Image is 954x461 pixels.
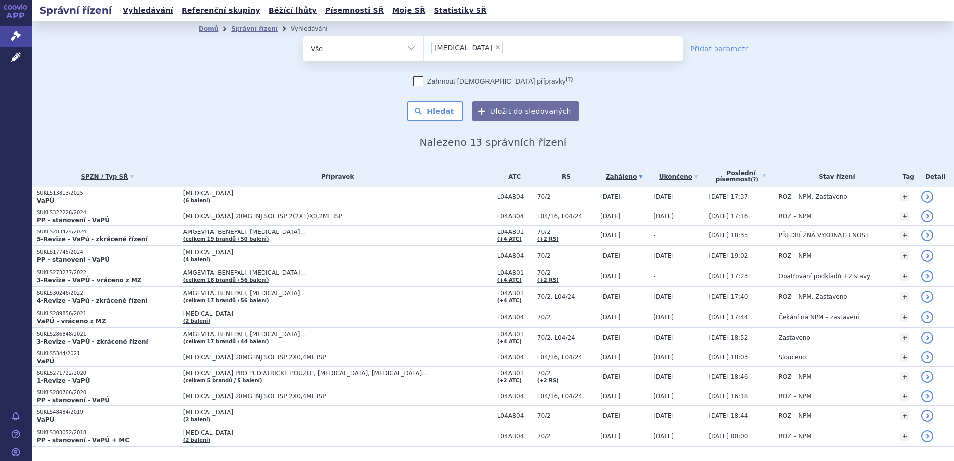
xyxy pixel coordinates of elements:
[37,409,178,416] p: SUKLS48484/2019
[537,433,595,440] span: 70/2
[37,236,147,243] strong: 5-Revize - VaPú - zkrácené řízení
[472,101,579,121] button: Uložit do sledovaných
[921,210,933,222] a: detail
[653,252,674,259] span: [DATE]
[600,314,621,321] span: [DATE]
[600,412,621,419] span: [DATE]
[37,389,178,396] p: SUKLS280766/2020
[600,393,621,400] span: [DATE]
[37,249,178,256] p: SUKLS17745/2024
[179,4,263,17] a: Referenční skupiny
[709,232,748,239] span: [DATE] 18:35
[497,290,532,297] span: L04AB01
[183,409,433,416] span: [MEDICAL_DATA]
[600,193,621,200] span: [DATE]
[900,292,909,301] a: +
[183,236,269,242] a: (celkem 19 brandů / 50 balení)
[291,21,341,36] li: Vyhledávání
[537,229,595,235] span: 70/2
[37,437,129,444] strong: PP - stanovení - VaPÚ + MC
[183,198,210,203] a: (6 balení)
[566,76,573,82] abbr: (?)
[497,298,522,303] a: (+4 ATC)
[37,310,178,317] p: SUKLS289856/2021
[183,310,433,317] span: [MEDICAL_DATA]
[600,354,621,361] span: [DATE]
[921,430,933,442] a: detail
[653,193,674,200] span: [DATE]
[183,269,433,276] span: AMGEVITA, BENEPALI, [MEDICAL_DATA]…
[900,372,909,381] a: +
[183,229,433,235] span: AMGEVITA, BENEPALI, [MEDICAL_DATA]…
[900,251,909,260] a: +
[600,232,621,239] span: [DATE]
[37,318,106,325] strong: VaPÚ - vráceno z MZ
[779,393,812,400] span: ROZ – NPM
[37,397,110,404] strong: PP - stanovení - VaPÚ
[600,433,621,440] span: [DATE]
[183,331,433,338] span: AMGEVITA, BENEPALI, [MEDICAL_DATA]…
[497,331,532,338] span: L04AB01
[921,351,933,363] a: detail
[779,293,847,300] span: ROZ – NPM, Zastaveno
[779,412,812,419] span: ROZ – NPM
[537,370,595,377] span: 70/2
[183,354,433,361] span: [MEDICAL_DATA] 20MG INJ SOL ISP 2X0,4ML ISP
[921,410,933,422] a: detail
[183,277,269,283] a: (celkem 18 brandů / 56 balení)
[900,212,909,221] a: +
[709,334,748,341] span: [DATE] 18:52
[183,417,210,422] a: (2 balení)
[600,293,621,300] span: [DATE]
[537,293,595,300] span: 70/2, L04/24
[751,177,758,183] abbr: (?)
[709,393,748,400] span: [DATE] 16:18
[497,252,532,259] span: L04AB04
[779,373,812,380] span: ROZ – NPM
[322,4,387,17] a: Písemnosti SŘ
[183,370,433,377] span: [MEDICAL_DATA] PRO PEDIATRICKÉ POUŽITÍ, [MEDICAL_DATA], [MEDICAL_DATA]…
[600,273,621,280] span: [DATE]
[653,412,674,419] span: [DATE]
[709,273,748,280] span: [DATE] 17:23
[431,4,489,17] a: Statistiky SŘ
[537,412,595,419] span: 70/2
[900,392,909,401] a: +
[37,370,178,377] p: SUKLS271722/2020
[921,291,933,303] a: detail
[506,41,511,54] input: [MEDICAL_DATA]
[37,338,148,345] strong: 3-Revize - VaPÚ - zkrácené řízení
[653,232,655,239] span: -
[183,190,433,197] span: [MEDICAL_DATA]
[537,193,595,200] span: 70/2
[779,433,812,440] span: ROZ – NPM
[389,4,428,17] a: Moje SŘ
[37,229,178,235] p: SUKLS283424/2024
[600,170,648,184] a: Zahájeno
[709,252,748,259] span: [DATE] 19:02
[653,273,655,280] span: -
[709,373,748,380] span: [DATE] 18:46
[183,339,269,344] a: (celkem 17 brandů / 44 balení)
[709,412,748,419] span: [DATE] 18:44
[183,213,433,220] span: [MEDICAL_DATA] 20MG INJ SOL ISP 2(2X1)X0,2ML ISP
[921,250,933,262] a: detail
[492,166,532,187] th: ATC
[690,44,748,54] a: Přidat parametr
[537,269,595,276] span: 70/2
[600,213,621,220] span: [DATE]
[895,166,916,187] th: Tag
[497,277,522,283] a: (+4 ATC)
[709,213,748,220] span: [DATE] 17:16
[900,192,909,201] a: +
[900,333,909,342] a: +
[120,4,176,17] a: Vyhledávání
[709,166,773,187] a: Poslednípísemnost(?)
[537,277,559,283] a: (+2 RS)
[779,232,869,239] span: PŘEDBĚŽNÁ VYKONATELNOST
[183,257,210,262] a: (4 balení)
[497,433,532,440] span: L04AB04
[37,358,54,365] strong: VaPÚ
[231,25,278,32] a: Správní řízení
[37,269,178,276] p: SUKLS273277/2022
